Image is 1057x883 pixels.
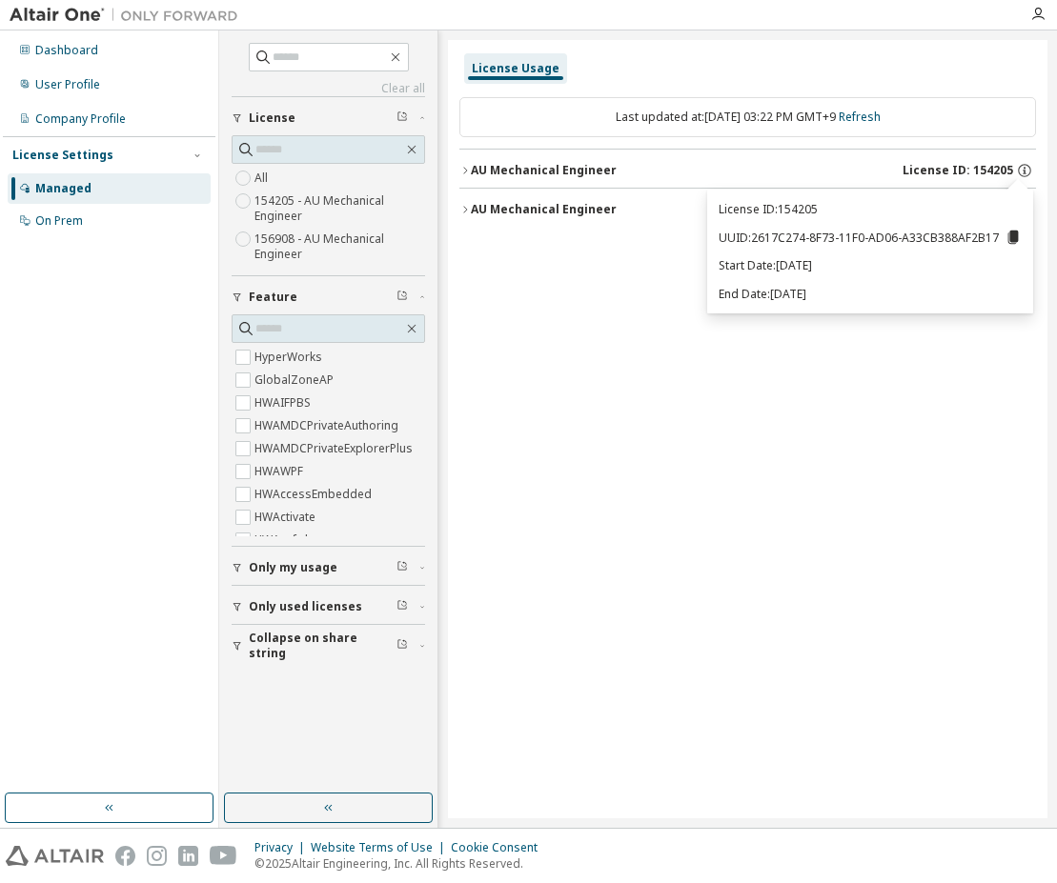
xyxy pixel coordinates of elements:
img: Altair One [10,6,248,25]
label: HWAcufwh [254,529,315,552]
div: AU Mechanical Engineer [471,202,617,217]
div: Dashboard [35,43,98,58]
label: HWActivate [254,506,319,529]
button: Feature [232,276,425,318]
div: User Profile [35,77,100,92]
img: altair_logo.svg [6,846,104,866]
label: HWAMDCPrivateAuthoring [254,414,402,437]
span: Only used licenses [249,599,362,614]
div: On Prem [35,213,83,229]
label: 154205 - AU Mechanical Engineer [254,190,425,228]
div: Managed [35,181,91,196]
label: HWAWPF [254,460,307,483]
label: All [254,167,272,190]
div: Cookie Consent [451,840,549,855]
div: Privacy [254,840,311,855]
div: License Usage [472,61,559,76]
div: License Settings [12,148,113,163]
span: Clear filter [396,560,408,575]
label: HWAIFPBS [254,391,315,414]
label: HWAccessEmbedded [254,483,376,506]
span: License [249,110,295,126]
button: License [232,97,425,139]
img: youtube.svg [210,846,237,866]
span: Clear filter [396,638,408,653]
div: AU Mechanical Engineer [471,163,617,178]
label: HWAMDCPrivateExplorerPlus [254,437,417,460]
label: GlobalZoneAP [254,369,337,391]
p: © 2025 Altair Engineering, Inc. All Rights Reserved. [254,855,549,872]
a: Clear all [232,81,425,96]
span: Clear filter [396,110,408,126]
p: End Date: [DATE] [719,286,1022,302]
button: Only used licenses [232,586,425,628]
span: Clear filter [396,599,408,614]
button: Only my usage [232,547,425,589]
a: Refresh [839,109,881,125]
label: HyperWorks [254,346,326,369]
span: Clear filter [396,290,408,305]
p: Start Date: [DATE] [719,257,1022,273]
img: facebook.svg [115,846,135,866]
span: License ID: 154205 [903,163,1013,178]
span: Only my usage [249,560,337,575]
div: Last updated at: [DATE] 03:22 PM GMT+9 [459,97,1036,137]
img: instagram.svg [147,846,167,866]
p: UUID: 2617C274-8F73-11F0-AD06-A33CB388AF2B17 [719,229,1022,246]
span: Collapse on share string [249,631,396,661]
button: Collapse on share string [232,625,425,667]
p: License ID: 154205 [719,201,1022,217]
div: Company Profile [35,111,126,127]
button: AU Mechanical EngineerLicense ID: 156908 [459,189,1036,231]
button: AU Mechanical EngineerLicense ID: 154205 [459,150,1036,191]
img: linkedin.svg [178,846,198,866]
span: Feature [249,290,297,305]
div: Website Terms of Use [311,840,451,855]
label: 156908 - AU Mechanical Engineer [254,228,425,266]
